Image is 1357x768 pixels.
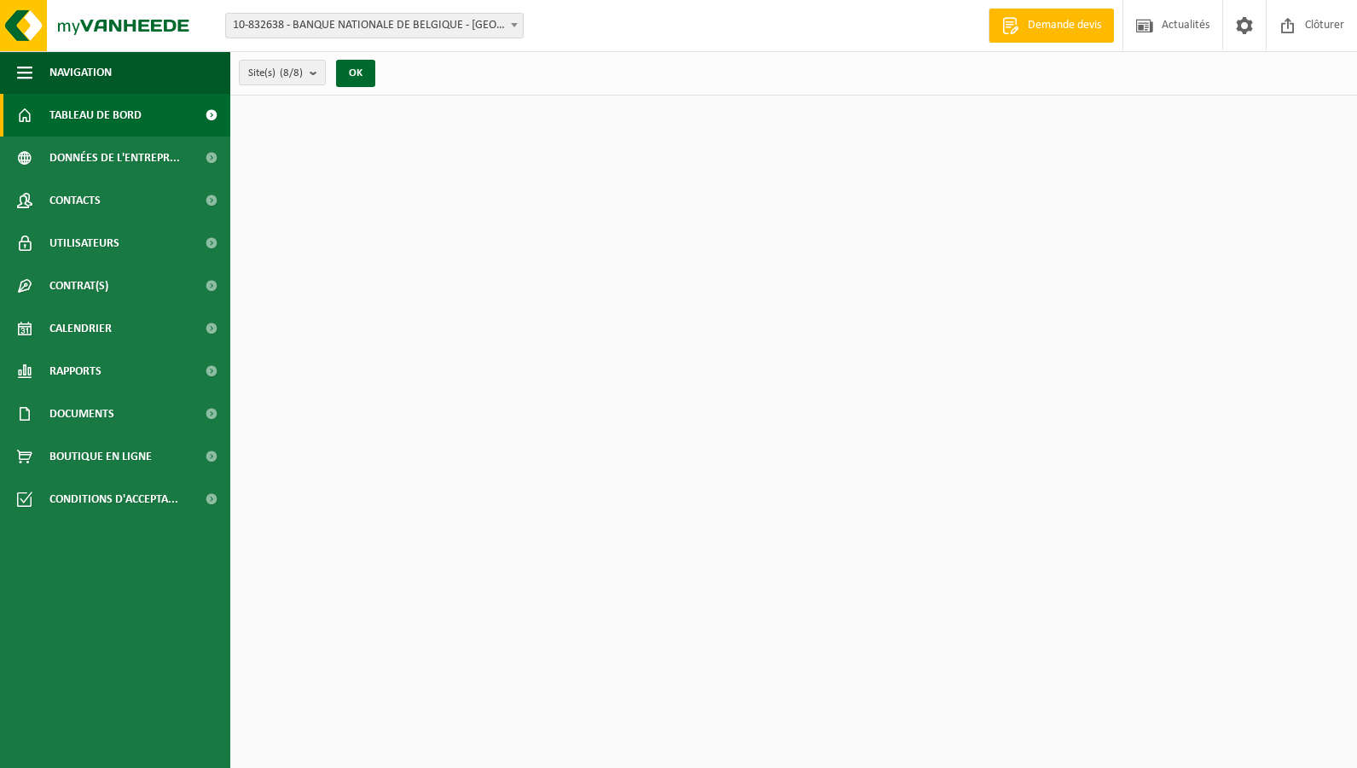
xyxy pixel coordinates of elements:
[49,51,112,94] span: Navigation
[225,13,524,38] span: 10-832638 - BANQUE NATIONALE DE BELGIQUE - BRUXELLES
[49,393,114,435] span: Documents
[49,307,112,350] span: Calendrier
[989,9,1114,43] a: Demande devis
[49,350,101,393] span: Rapports
[49,137,180,179] span: Données de l'entrepr...
[226,14,523,38] span: 10-832638 - BANQUE NATIONALE DE BELGIQUE - BRUXELLES
[248,61,303,86] span: Site(s)
[49,265,108,307] span: Contrat(s)
[239,60,326,85] button: Site(s)(8/8)
[49,478,178,521] span: Conditions d'accepta...
[1024,17,1105,34] span: Demande devis
[49,94,142,137] span: Tableau de bord
[49,435,152,478] span: Boutique en ligne
[336,60,375,87] button: OK
[280,67,303,79] count: (8/8)
[49,179,101,222] span: Contacts
[49,222,119,265] span: Utilisateurs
